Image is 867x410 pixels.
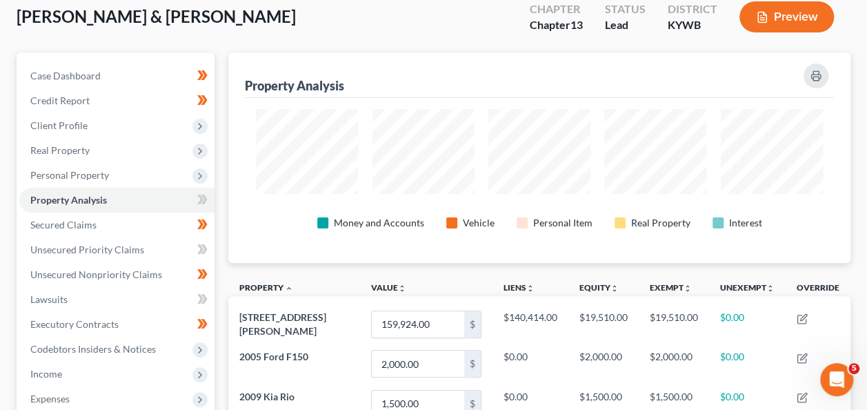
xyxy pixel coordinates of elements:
[30,144,90,156] span: Real Property
[239,351,308,362] span: 2005 Ford F150
[639,304,709,344] td: $19,510.00
[19,64,215,88] a: Case Dashboard
[530,1,583,17] div: Chapter
[239,282,293,293] a: Property expand_less
[533,216,592,230] div: Personal Item
[766,284,775,293] i: unfold_more
[848,363,859,374] span: 5
[371,282,406,293] a: Valueunfold_more
[30,393,70,404] span: Expenses
[372,311,464,338] input: 0.00
[684,284,692,293] i: unfold_more
[530,17,583,33] div: Chapter
[610,284,619,293] i: unfold_more
[709,344,786,384] td: $0.00
[570,18,583,31] span: 13
[668,1,717,17] div: District
[568,304,639,344] td: $19,510.00
[30,194,107,206] span: Property Analysis
[398,284,406,293] i: unfold_more
[17,6,296,26] span: [PERSON_NAME] & [PERSON_NAME]
[30,119,88,131] span: Client Profile
[720,282,775,293] a: Unexemptunfold_more
[334,216,424,230] div: Money and Accounts
[820,363,853,396] iframe: Intercom live chat
[579,282,619,293] a: Equityunfold_more
[504,282,535,293] a: Liensunfold_more
[245,77,344,94] div: Property Analysis
[464,351,481,377] div: $
[30,169,109,181] span: Personal Property
[19,213,215,237] a: Secured Claims
[19,237,215,262] a: Unsecured Priority Claims
[30,318,119,330] span: Executory Contracts
[285,284,293,293] i: expand_less
[463,216,495,230] div: Vehicle
[30,343,156,355] span: Codebtors Insiders & Notices
[709,304,786,344] td: $0.00
[526,284,535,293] i: unfold_more
[605,17,646,33] div: Lead
[729,216,762,230] div: Interest
[650,282,692,293] a: Exemptunfold_more
[464,311,481,338] div: $
[19,312,215,337] a: Executory Contracts
[30,244,144,255] span: Unsecured Priority Claims
[30,269,162,280] span: Unsecured Nonpriority Claims
[19,287,215,312] a: Lawsuits
[492,304,568,344] td: $140,414.00
[19,88,215,113] a: Credit Report
[631,216,690,230] div: Real Property
[19,188,215,213] a: Property Analysis
[786,274,850,305] th: Override
[30,70,101,81] span: Case Dashboard
[668,17,717,33] div: KYWB
[372,351,464,377] input: 0.00
[239,391,295,402] span: 2009 Kia Rio
[30,219,97,231] span: Secured Claims
[492,344,568,384] td: $0.00
[30,293,68,305] span: Lawsuits
[19,262,215,287] a: Unsecured Nonpriority Claims
[239,311,326,337] span: [STREET_ADDRESS][PERSON_NAME]
[30,95,90,106] span: Credit Report
[30,368,62,380] span: Income
[739,1,834,32] button: Preview
[639,344,709,384] td: $2,000.00
[605,1,646,17] div: Status
[568,344,639,384] td: $2,000.00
